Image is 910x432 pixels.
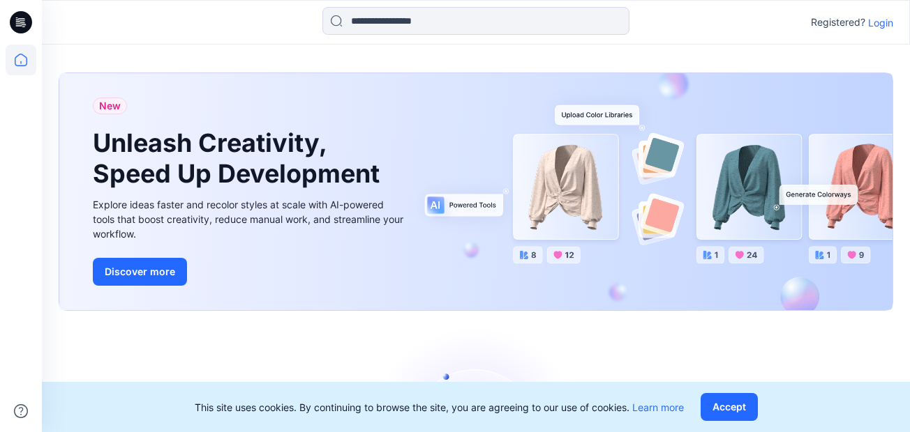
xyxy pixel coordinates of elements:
[811,14,865,31] p: Registered?
[93,197,407,241] div: Explore ideas faster and recolor styles at scale with AI-powered tools that boost creativity, red...
[632,401,684,413] a: Learn more
[93,258,187,286] button: Discover more
[701,393,758,421] button: Accept
[195,400,684,415] p: This site uses cookies. By continuing to browse the site, you are agreeing to our use of cookies.
[868,15,893,30] p: Login
[99,98,121,114] span: New
[93,128,386,188] h1: Unleash Creativity, Speed Up Development
[93,258,407,286] a: Discover more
